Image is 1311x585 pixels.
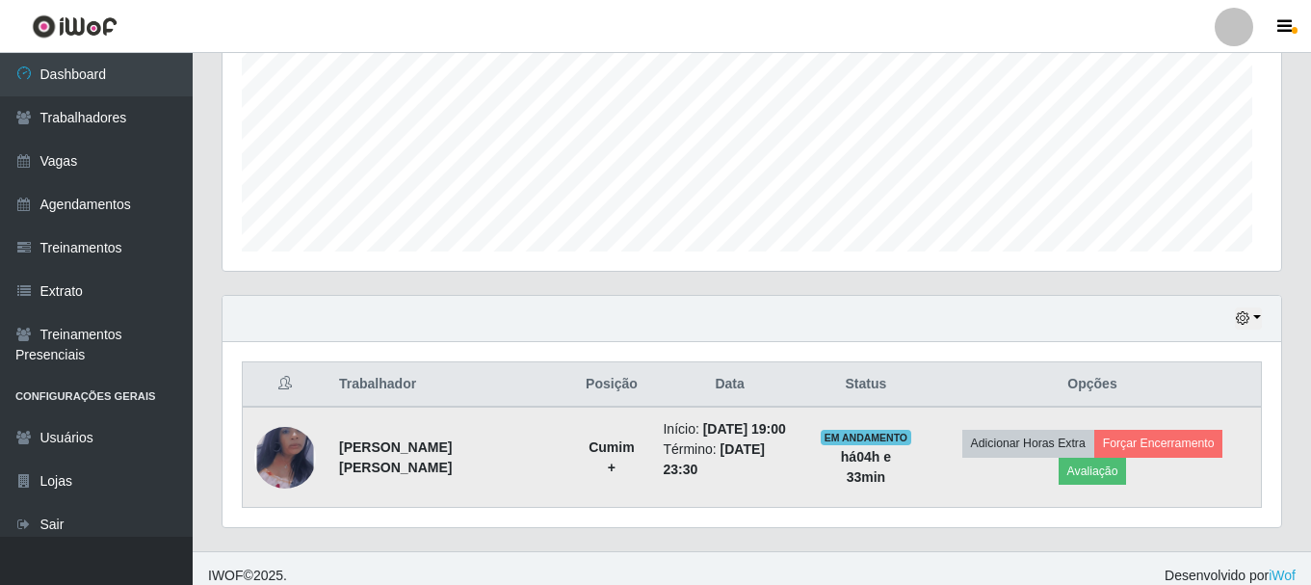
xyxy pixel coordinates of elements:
span: IWOF [208,568,244,583]
img: 1748046228717.jpeg [254,407,316,507]
img: CoreUI Logo [32,14,118,39]
time: [DATE] 19:00 [703,421,786,437]
li: Término: [663,439,796,480]
span: EM ANDAMENTO [821,430,912,445]
button: Avaliação [1059,458,1127,485]
th: Data [651,362,807,408]
li: Início: [663,419,796,439]
strong: [PERSON_NAME] [PERSON_NAME] [339,439,452,475]
th: Posição [571,362,651,408]
strong: há 04 h e 33 min [841,449,891,485]
th: Status [808,362,924,408]
th: Trabalhador [328,362,571,408]
strong: Cumim + [589,439,634,475]
button: Adicionar Horas Extra [962,430,1094,457]
a: iWof [1269,568,1296,583]
th: Opções [924,362,1261,408]
button: Forçar Encerramento [1094,430,1223,457]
